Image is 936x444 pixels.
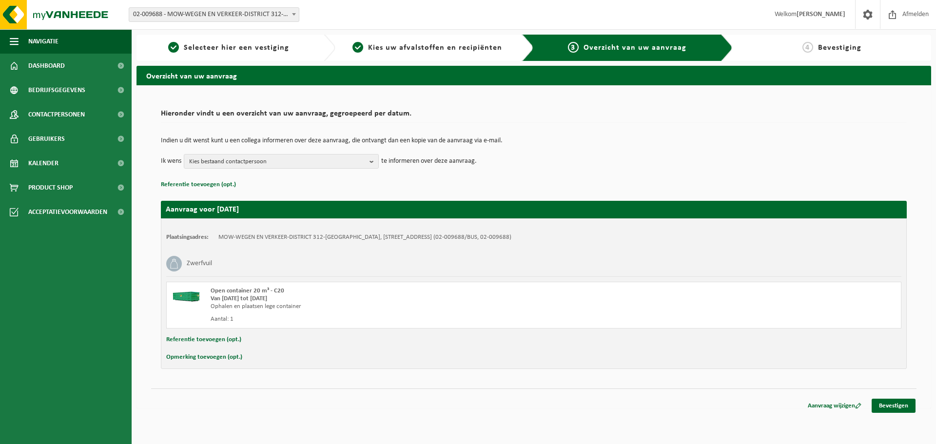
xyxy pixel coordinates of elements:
[184,44,289,52] span: Selecteer hier een vestiging
[218,233,511,241] td: MOW-WEGEN EN VERKEER-DISTRICT 312-[GEOGRAPHIC_DATA], [STREET_ADDRESS] (02-009688/BUS, 02-009688)
[28,200,107,224] span: Acceptatievoorwaarden
[28,127,65,151] span: Gebruikers
[211,315,573,323] div: Aantal: 1
[168,42,179,53] span: 1
[211,288,284,294] span: Open container 20 m³ - C20
[568,42,579,53] span: 3
[166,234,209,240] strong: Plaatsingsadres:
[166,333,241,346] button: Referentie toevoegen (opt.)
[352,42,363,53] span: 2
[172,287,201,302] img: HK-XC-20-GN-00.png
[161,154,181,169] p: Ik wens
[161,178,236,191] button: Referentie toevoegen (opt.)
[28,54,65,78] span: Dashboard
[184,154,379,169] button: Kies bestaand contactpersoon
[166,351,242,364] button: Opmerking toevoegen (opt.)
[802,42,813,53] span: 4
[28,29,58,54] span: Navigatie
[161,110,907,123] h2: Hieronder vindt u een overzicht van uw aanvraag, gegroepeerd per datum.
[136,66,931,85] h2: Overzicht van uw aanvraag
[129,7,299,22] span: 02-009688 - MOW-WEGEN EN VERKEER-DISTRICT 312-KORTRIJK - KORTRIJK
[161,137,907,144] p: Indien u dit wenst kunt u een collega informeren over deze aanvraag, die ontvangt dan een kopie v...
[166,206,239,213] strong: Aanvraag voor [DATE]
[28,151,58,175] span: Kalender
[211,295,267,302] strong: Van [DATE] tot [DATE]
[800,399,869,413] a: Aanvraag wijzigen
[340,42,515,54] a: 2Kies uw afvalstoffen en recipiënten
[129,8,299,21] span: 02-009688 - MOW-WEGEN EN VERKEER-DISTRICT 312-KORTRIJK - KORTRIJK
[381,154,477,169] p: te informeren over deze aanvraag.
[211,303,573,310] div: Ophalen en plaatsen lege container
[28,78,85,102] span: Bedrijfsgegevens
[28,175,73,200] span: Product Shop
[797,11,845,18] strong: [PERSON_NAME]
[189,154,366,169] span: Kies bestaand contactpersoon
[584,44,686,52] span: Overzicht van uw aanvraag
[368,44,502,52] span: Kies uw afvalstoffen en recipiënten
[872,399,916,413] a: Bevestigen
[141,42,316,54] a: 1Selecteer hier een vestiging
[28,102,85,127] span: Contactpersonen
[818,44,861,52] span: Bevestiging
[187,256,212,271] h3: Zwerfvuil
